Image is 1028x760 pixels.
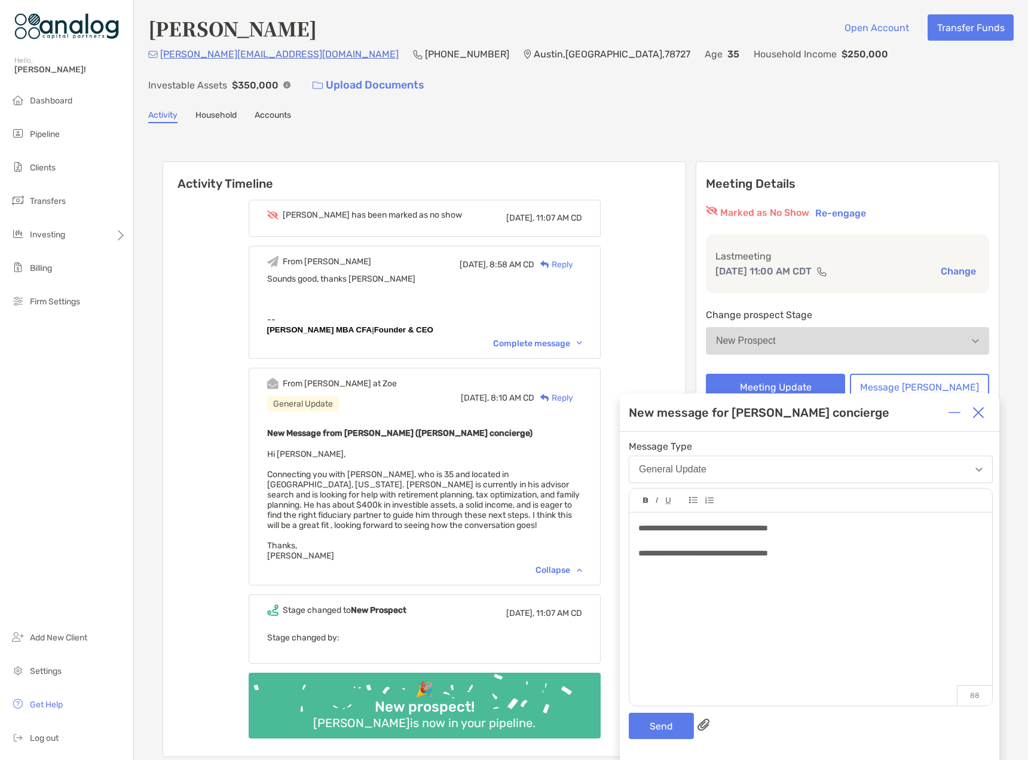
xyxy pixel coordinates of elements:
[11,227,25,241] img: investing icon
[14,5,119,48] img: Zoe Logo
[267,274,582,284] div: Sounds good, thanks [PERSON_NAME]
[267,325,433,334] span: |
[283,605,406,615] div: Stage changed to
[11,730,25,744] img: logout icon
[283,379,397,389] div: From [PERSON_NAME] at Zoe
[11,193,25,207] img: transfers icon
[715,264,812,279] p: [DATE] 11:00 AM CDT
[148,51,158,58] img: Email Icon
[308,716,540,730] div: [PERSON_NAME] is now in your pipeline.
[267,378,279,389] img: Event icon
[30,666,62,676] span: Settings
[411,681,438,698] div: 🎉
[972,339,979,343] img: Open dropdown arrow
[928,14,1014,41] button: Transfer Funds
[656,497,658,503] img: Editor control icon
[689,497,697,503] img: Editor control icon
[957,685,992,706] p: 88
[255,110,291,123] a: Accounts
[11,126,25,141] img: pipeline icon
[30,633,87,643] span: Add New Client
[489,260,534,270] span: 8:58 AM CD
[267,630,582,645] p: Stage changed by:
[267,396,339,411] div: General Update
[283,81,290,88] img: Info Icon
[11,697,25,711] img: get-help icon
[30,733,59,743] span: Log out
[524,50,531,59] img: Location Icon
[639,464,706,475] div: General Update
[534,47,690,62] p: Austin , [GEOGRAPHIC_DATA] , 78727
[716,335,776,346] div: New Prospect
[148,78,227,93] p: Investable Assets
[706,374,845,400] button: Meeting Update
[697,719,709,731] img: paperclip attachments
[715,249,980,264] p: Last meeting
[148,110,178,123] a: Activity
[14,65,126,75] span: [PERSON_NAME]!
[491,393,534,403] span: 8:10 AM CD
[972,407,984,419] img: Close
[706,176,989,191] p: Meeting Details
[536,565,582,575] div: Collapse
[305,72,432,98] a: Upload Documents
[267,449,580,561] span: Hi [PERSON_NAME], Connecting you with [PERSON_NAME], who is 35 and located in [GEOGRAPHIC_DATA], ...
[727,47,739,62] p: 35
[232,78,279,93] p: $350,000
[842,47,888,62] p: $250,000
[267,325,372,334] b: [PERSON_NAME] MBA CFA
[30,700,63,710] span: Get Help
[975,468,983,472] img: Open dropdown arrow
[425,47,509,62] p: [PHONE_NUMBER]
[30,297,80,307] span: Firm Settings
[937,265,980,277] button: Change
[283,257,371,267] div: From [PERSON_NAME]
[195,110,237,123] a: Household
[706,327,989,355] button: New Prospect
[835,14,918,41] button: Open Account
[506,213,534,223] span: [DATE],
[30,129,60,139] span: Pipeline
[267,210,279,219] img: Event icon
[249,673,601,728] img: Confetti
[577,341,582,345] img: Chevron icon
[267,428,533,438] b: New Message from [PERSON_NAME] ([PERSON_NAME] concierge)
[850,374,989,400] button: Message [PERSON_NAME]
[754,47,837,62] p: Household Income
[534,258,573,271] div: Reply
[374,325,433,334] b: Founder & CEO
[720,206,809,220] p: Marked as No Show
[11,160,25,174] img: clients icon
[812,206,870,220] button: Re-engage
[313,81,323,90] img: button icon
[665,497,671,504] img: Editor control icon
[705,47,723,62] p: Age
[506,608,534,618] span: [DATE],
[536,608,582,618] span: 11:07 AM CD
[577,568,582,572] img: Chevron icon
[30,196,66,206] span: Transfers
[706,307,989,322] p: Change prospect Stage
[949,407,960,419] img: Expand or collapse
[370,698,479,716] div: New prospect!
[706,206,718,215] img: red eyr
[11,294,25,308] img: firm-settings icon
[11,663,25,677] img: settings icon
[460,260,488,270] span: [DATE],
[540,394,549,402] img: Reply icon
[148,14,317,42] h4: [PERSON_NAME]
[351,605,406,615] b: New Prospect
[267,315,276,325] span: --
[160,47,399,62] p: [PERSON_NAME][EMAIL_ADDRESS][DOMAIN_NAME]
[629,405,889,420] div: New message for [PERSON_NAME] concierge
[536,213,582,223] span: 11:07 AM CD
[163,162,686,191] h6: Activity Timeline
[534,392,573,404] div: Reply
[30,163,56,173] span: Clients
[629,713,694,739] button: Send
[461,393,489,403] span: [DATE],
[816,267,827,276] img: communication type
[30,96,72,106] span: Dashboard
[540,261,549,268] img: Reply icon
[413,50,423,59] img: Phone Icon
